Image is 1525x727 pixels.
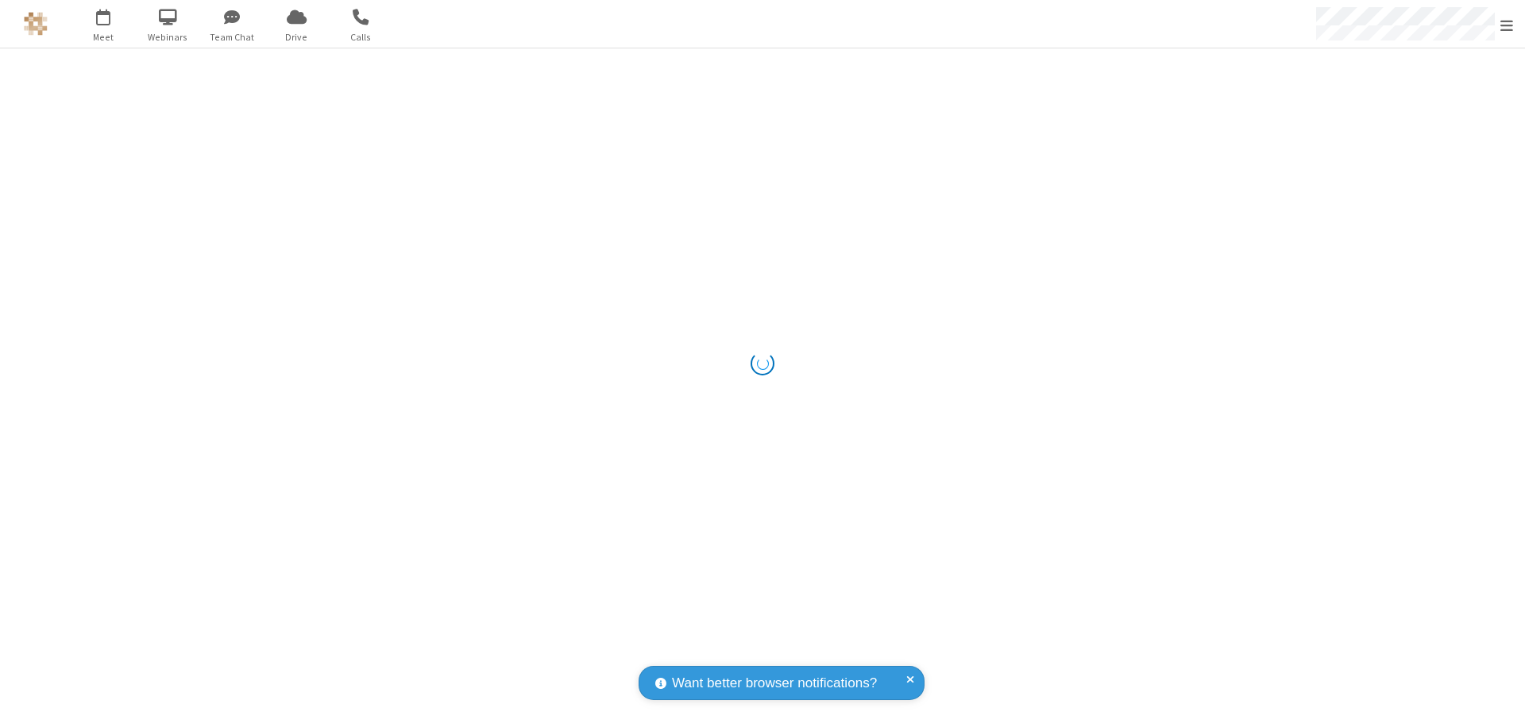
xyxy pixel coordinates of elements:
[203,30,262,44] span: Team Chat
[672,673,877,694] span: Want better browser notifications?
[74,30,133,44] span: Meet
[24,12,48,36] img: QA Selenium DO NOT DELETE OR CHANGE
[267,30,326,44] span: Drive
[331,30,391,44] span: Calls
[138,30,198,44] span: Webinars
